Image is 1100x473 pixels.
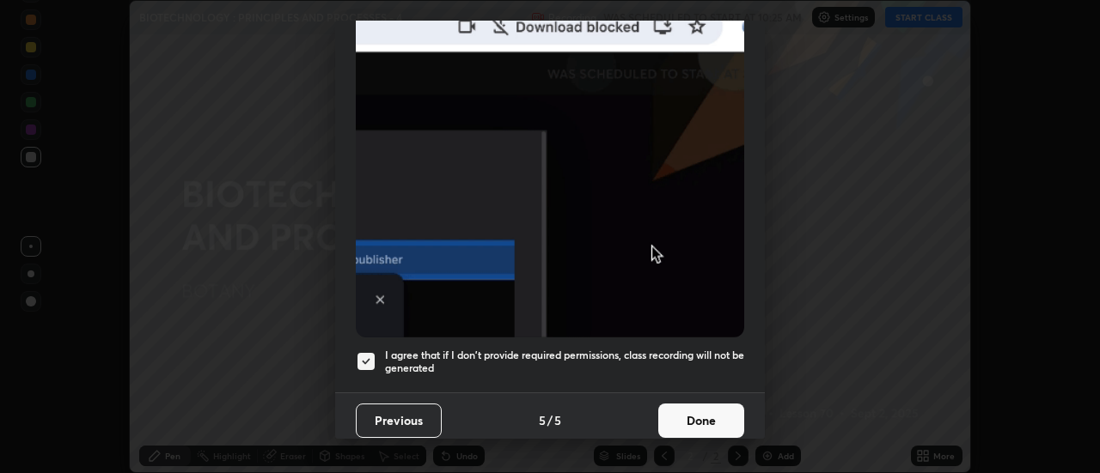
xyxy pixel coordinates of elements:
[547,411,553,429] h4: /
[539,411,546,429] h4: 5
[554,411,561,429] h4: 5
[356,403,442,438] button: Previous
[658,403,744,438] button: Done
[385,349,744,375] h5: I agree that if I don't provide required permissions, class recording will not be generated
